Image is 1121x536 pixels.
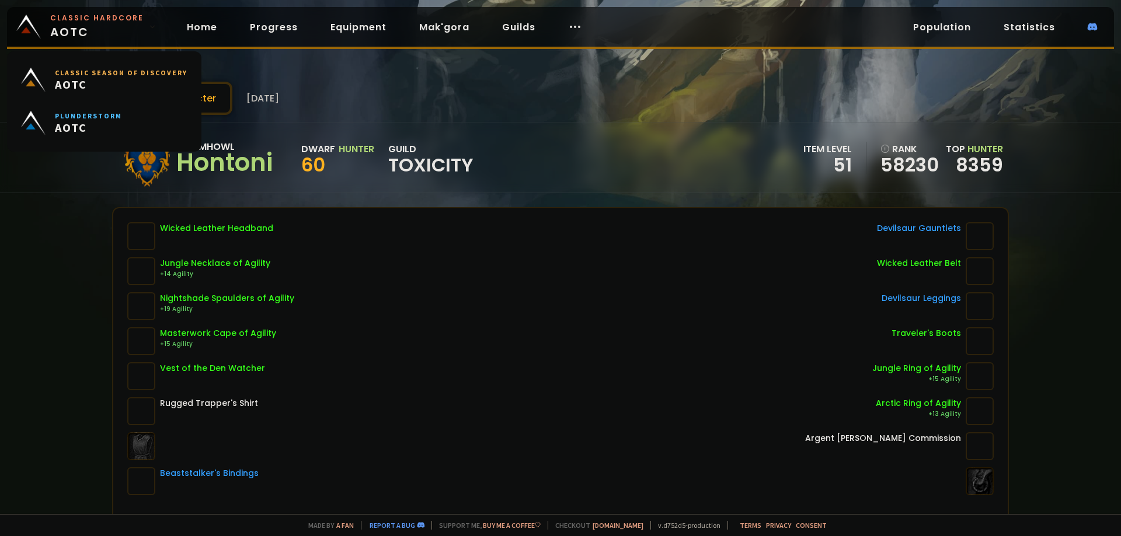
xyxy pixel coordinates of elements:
[796,521,827,530] a: Consent
[872,374,961,384] div: +15 Agility
[127,362,155,390] img: item-21320
[877,257,961,269] div: Wicked Leather Belt
[160,269,270,279] div: +14 Agility
[160,397,258,409] div: Rugged Trapper's Shirt
[127,292,155,320] img: item-10228
[177,15,227,39] a: Home
[7,7,163,47] a: Classic HardcoreAOTC
[966,257,994,285] img: item-15088
[880,156,939,174] a: 58230
[593,521,643,530] a: [DOMAIN_NAME]
[904,15,980,39] a: Population
[410,15,479,39] a: Mak'gora
[55,68,187,77] small: Classic Season of Discovery
[388,142,474,174] div: guild
[548,521,643,530] span: Checkout
[160,467,259,479] div: Beaststalker's Bindings
[876,409,961,419] div: +13 Agility
[127,222,155,250] img: item-15086
[803,156,852,174] div: 51
[55,77,187,92] span: AOTC
[127,327,155,355] img: item-10267
[321,15,396,39] a: Equipment
[493,15,545,39] a: Guilds
[55,120,122,135] span: AOTC
[50,13,144,41] span: AOTC
[766,521,791,530] a: Privacy
[301,521,354,530] span: Made by
[946,142,1003,156] div: Top
[882,292,961,304] div: Devilsaur Leggings
[336,521,354,530] a: a fan
[966,327,994,355] img: item-8294
[892,327,961,339] div: Traveler's Boots
[740,521,761,530] a: Terms
[956,152,1003,178] a: 8359
[872,362,961,374] div: Jungle Ring of Agility
[967,142,1003,156] span: Hunter
[388,156,474,174] span: Toxicity
[805,432,961,444] div: Argent [PERSON_NAME] Commission
[966,362,994,390] img: item-12016
[160,327,276,339] div: Masterwork Cape of Agility
[241,15,307,39] a: Progress
[127,467,155,495] img: item-16681
[877,222,961,234] div: Devilsaur Gauntlets
[246,91,279,106] span: [DATE]
[650,521,720,530] span: v. d752d5 - production
[160,362,265,374] div: Vest of the Den Watcher
[50,13,144,23] small: Classic Hardcore
[370,521,415,530] a: Report a bug
[880,142,939,156] div: rank
[14,58,194,101] a: Classic Season of DiscoveryAOTC
[55,111,122,120] small: Plunderstorm
[966,222,994,250] img: item-15063
[160,292,294,304] div: Nightshade Spaulders of Agility
[176,139,273,154] div: Doomhowl
[803,142,852,156] div: item level
[301,152,325,178] span: 60
[483,521,541,530] a: Buy me a coffee
[994,15,1064,39] a: Statistics
[160,257,270,269] div: Jungle Necklace of Agility
[160,339,276,349] div: +15 Agility
[876,397,961,409] div: Arctic Ring of Agility
[176,154,273,171] div: Hontoni
[966,432,994,460] img: item-12846
[14,101,194,145] a: PlunderstormAOTC
[127,257,155,285] img: item-12046
[160,222,273,234] div: Wicked Leather Headband
[966,397,994,425] img: item-12014
[966,292,994,320] img: item-15062
[339,142,374,156] div: Hunter
[431,521,541,530] span: Support me,
[301,142,335,156] div: Dwarf
[160,304,294,314] div: +19 Agility
[127,397,155,425] img: item-148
